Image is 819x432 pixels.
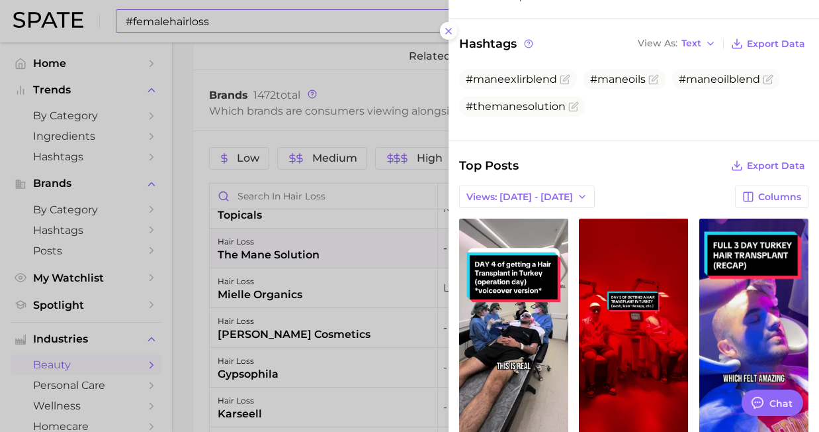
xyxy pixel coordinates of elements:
span: Hashtags [459,34,535,53]
span: Columns [758,191,801,203]
span: #maneoils [590,73,646,85]
button: Columns [735,186,808,208]
span: #maneexlirblend [466,73,557,85]
button: Flag as miscategorized or irrelevant [763,74,773,85]
span: Export Data [747,38,805,50]
span: Top Posts [459,156,519,175]
span: #maneoilblend [679,73,760,85]
span: Export Data [747,160,805,172]
span: #themanesolution [466,100,566,113]
button: Flag as miscategorized or irrelevant [648,74,659,85]
button: Export Data [728,34,808,53]
button: View AsText [634,35,719,52]
button: Views: [DATE] - [DATE] [459,186,595,208]
span: Text [681,40,701,47]
span: View As [638,40,677,47]
button: Export Data [728,156,808,175]
button: Flag as miscategorized or irrelevant [568,101,579,112]
button: Flag as miscategorized or irrelevant [560,74,570,85]
span: Views: [DATE] - [DATE] [466,191,573,203]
